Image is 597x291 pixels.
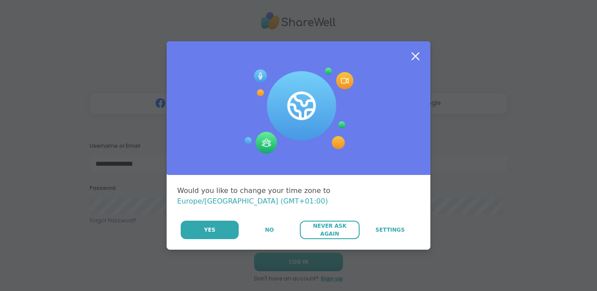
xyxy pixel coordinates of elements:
[265,226,274,234] span: No
[204,226,215,234] span: Yes
[375,226,405,234] span: Settings
[240,221,299,239] button: No
[177,197,328,205] span: Europe/[GEOGRAPHIC_DATA] (GMT+01:00)
[300,221,359,239] button: Never Ask Again
[181,221,239,239] button: Yes
[177,186,420,207] div: Would you like to change your time zone to
[360,221,420,239] a: Settings
[244,68,353,154] img: Session Experience
[304,222,355,238] span: Never Ask Again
